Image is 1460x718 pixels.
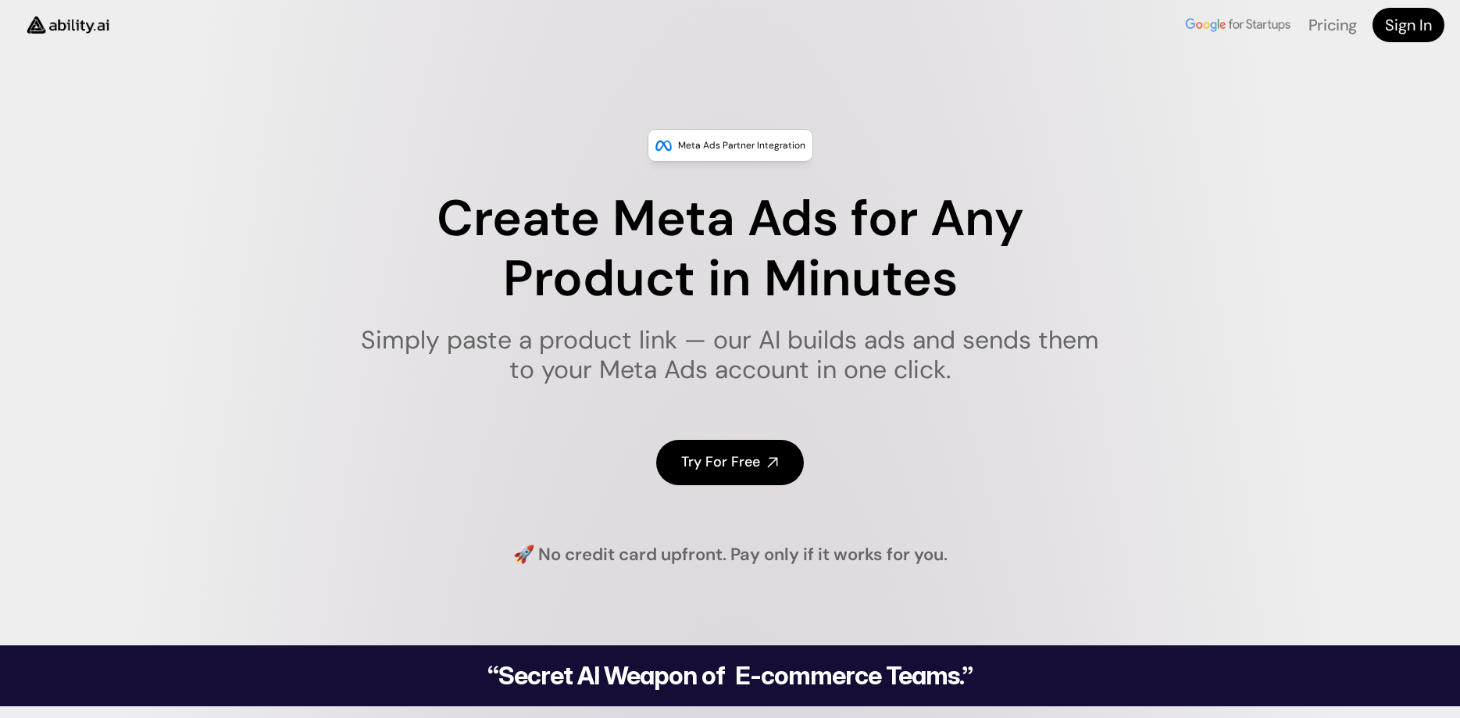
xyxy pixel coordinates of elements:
h4: Sign In [1385,14,1432,36]
a: Sign In [1373,8,1444,42]
a: Pricing [1308,15,1357,35]
h4: Try For Free [681,452,760,472]
h1: Simply paste a product link — our AI builds ads and sends them to your Meta Ads account in one cl... [351,325,1109,385]
h2: “Secret AI Weapon of E-commerce Teams.” [448,663,1013,688]
p: Meta Ads Partner Integration [678,138,805,153]
a: Try For Free [656,440,804,484]
h1: Create Meta Ads for Any Product in Minutes [351,189,1109,309]
h4: 🚀 No credit card upfront. Pay only if it works for you. [513,543,948,567]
